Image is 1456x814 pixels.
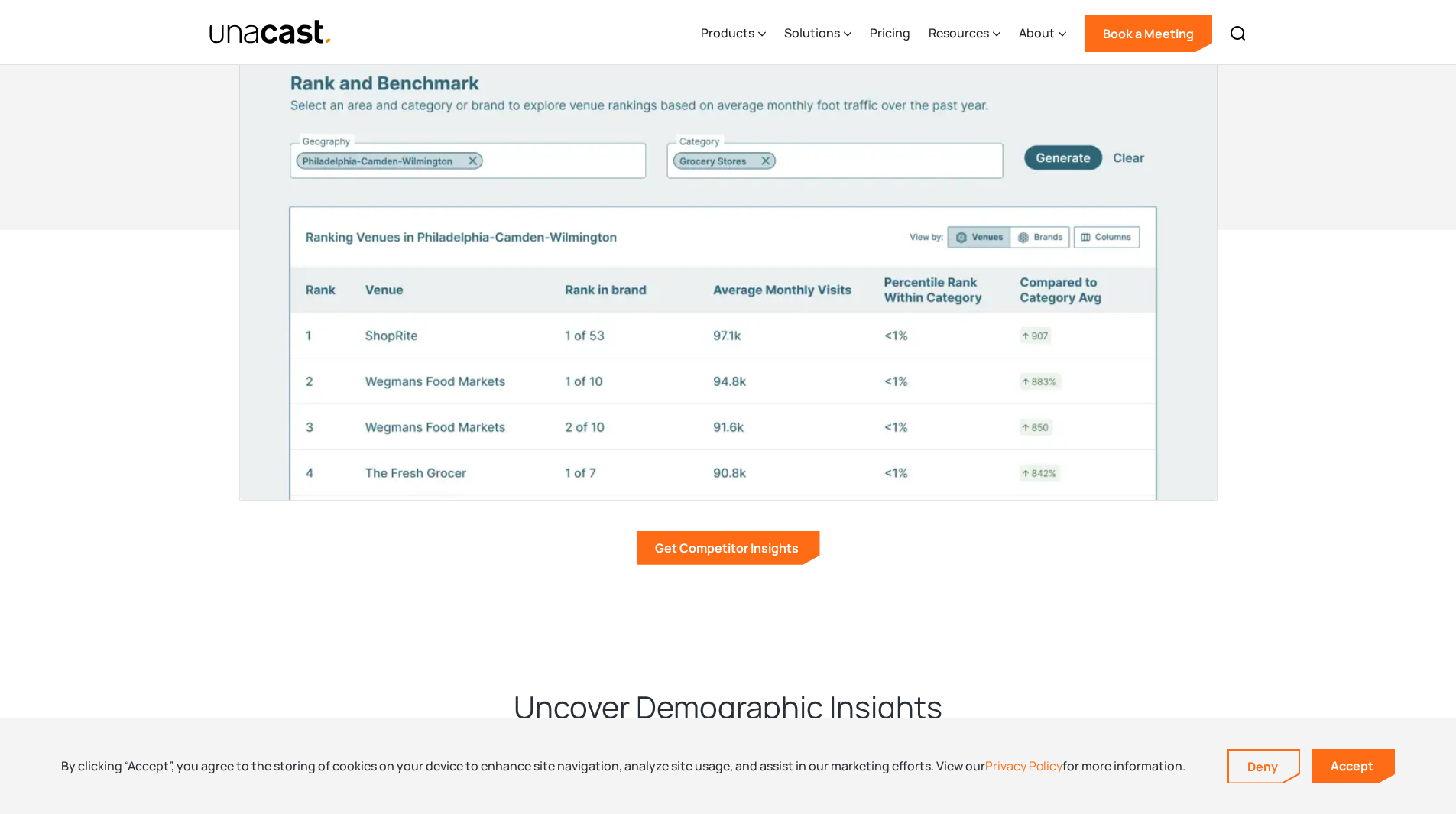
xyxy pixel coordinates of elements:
[784,24,840,42] div: Solutions
[701,24,754,42] div: Products
[929,24,989,42] div: Resources
[929,2,1000,65] div: Resources
[1019,2,1066,65] div: About
[1229,751,1299,783] a: Deny
[61,757,1185,774] div: By clicking “Accept”, you agree to the storing of cookies on your device to enhance site navigati...
[1085,15,1212,52] a: Book a Meeting
[239,28,1218,501] img: A table ranking grocery stores in the Philadelphia-Camden-Wilmington area based on brand rank, av...
[1019,24,1055,42] div: About
[701,2,766,65] div: Products
[870,2,910,65] a: Pricing
[514,687,942,727] h2: Uncover Demographic Insights
[985,757,1062,774] a: Privacy Policy
[784,2,851,65] div: Solutions
[637,531,820,565] a: Get Competitor Insights
[1312,749,1395,783] a: Accept
[1229,24,1247,43] img: Search icon
[209,19,333,46] a: home
[209,19,333,46] img: Unacast text logo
